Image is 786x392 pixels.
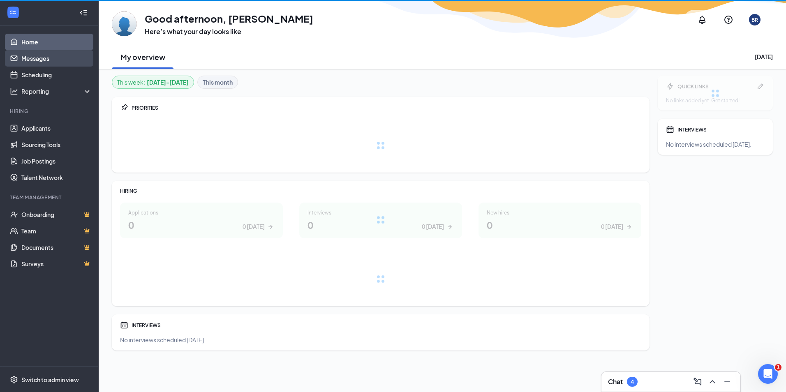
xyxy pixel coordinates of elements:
div: Hiring [10,108,90,115]
svg: Collapse [79,9,88,17]
svg: ComposeMessage [693,377,703,387]
div: PRIORITIES [132,104,641,111]
svg: Settings [10,376,18,384]
h3: Here’s what your day looks like [145,27,313,36]
a: Home [21,34,92,50]
a: OnboardingCrown [21,206,92,223]
span: 1 [775,364,781,371]
h2: My overview [120,52,165,62]
svg: Minimize [722,377,732,387]
a: DocumentsCrown [21,239,92,256]
svg: ChevronUp [707,377,717,387]
a: TeamCrown [21,223,92,239]
div: Reporting [21,87,92,95]
div: BR [751,16,758,23]
svg: QuestionInfo [724,15,733,25]
svg: Calendar [120,321,128,329]
button: ComposeMessage [691,375,704,388]
div: HIRING [120,187,641,194]
a: Scheduling [21,67,92,83]
div: [DATE] [755,53,773,61]
a: Talent Network [21,169,92,186]
h1: Good afternoon, [PERSON_NAME] [145,12,313,25]
h3: Chat [608,377,623,386]
svg: Notifications [697,15,707,25]
div: Team Management [10,194,90,201]
iframe: Intercom live chat [758,364,778,384]
svg: Analysis [10,87,18,95]
button: Minimize [721,375,734,388]
div: No interviews scheduled [DATE]. [120,336,641,344]
img: Bella Rababy [112,12,136,36]
button: ChevronUp [706,375,719,388]
div: This week : [117,78,189,87]
div: INTERVIEWS [132,322,641,329]
svg: Calendar [666,125,674,134]
a: Applicants [21,120,92,136]
div: Switch to admin view [21,376,79,384]
a: Messages [21,50,92,67]
a: Job Postings [21,153,92,169]
div: INTERVIEWS [677,126,765,133]
svg: Pin [120,104,128,112]
a: SurveysCrown [21,256,92,272]
svg: WorkstreamLogo [9,8,17,16]
div: No interviews scheduled [DATE]. [666,140,765,148]
b: This month [203,78,233,87]
b: [DATE] - [DATE] [147,78,189,87]
a: Sourcing Tools [21,136,92,153]
div: 4 [631,378,634,385]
